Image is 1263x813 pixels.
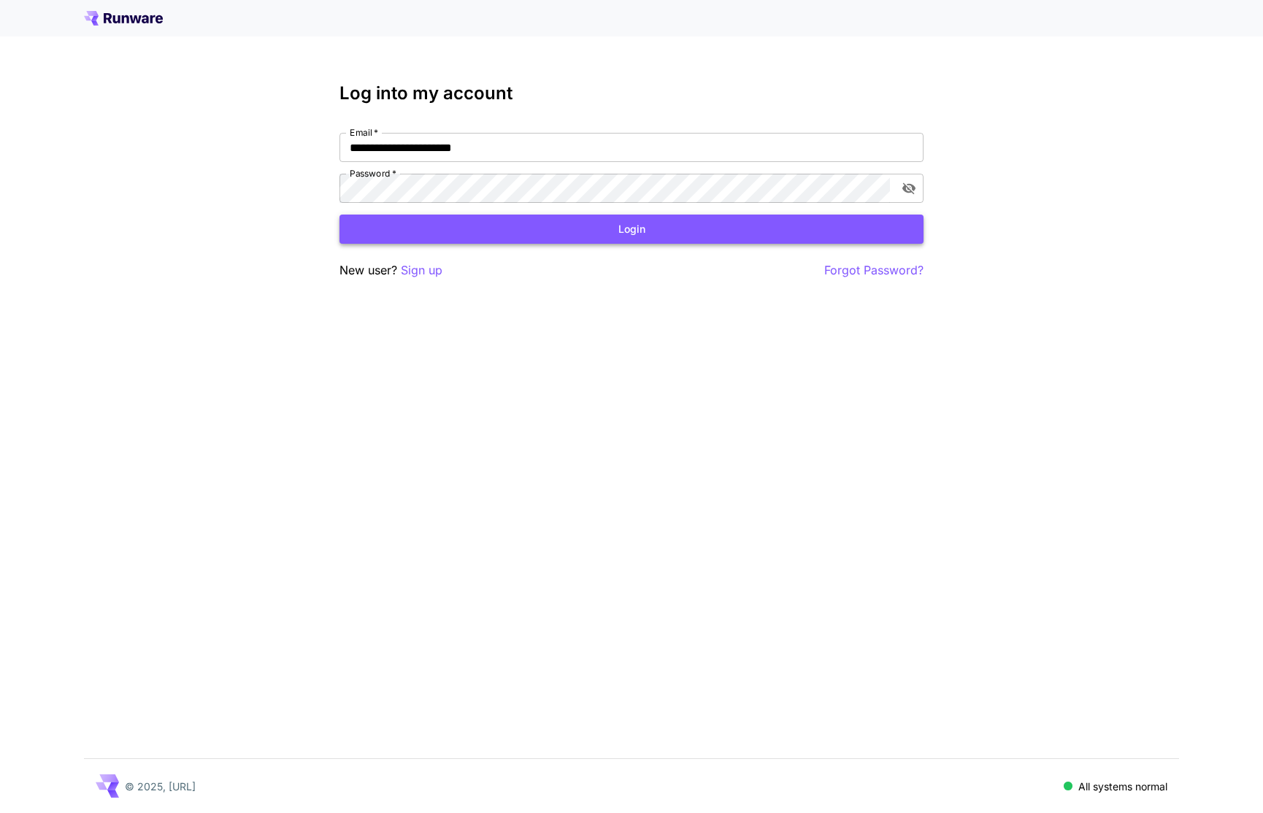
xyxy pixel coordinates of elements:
[401,261,442,280] button: Sign up
[125,779,196,794] p: © 2025, [URL]
[824,261,924,280] button: Forgot Password?
[350,126,378,139] label: Email
[339,215,924,244] button: Login
[339,83,924,104] h3: Log into my account
[350,167,396,180] label: Password
[1078,779,1167,794] p: All systems normal
[339,261,442,280] p: New user?
[896,175,922,201] button: toggle password visibility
